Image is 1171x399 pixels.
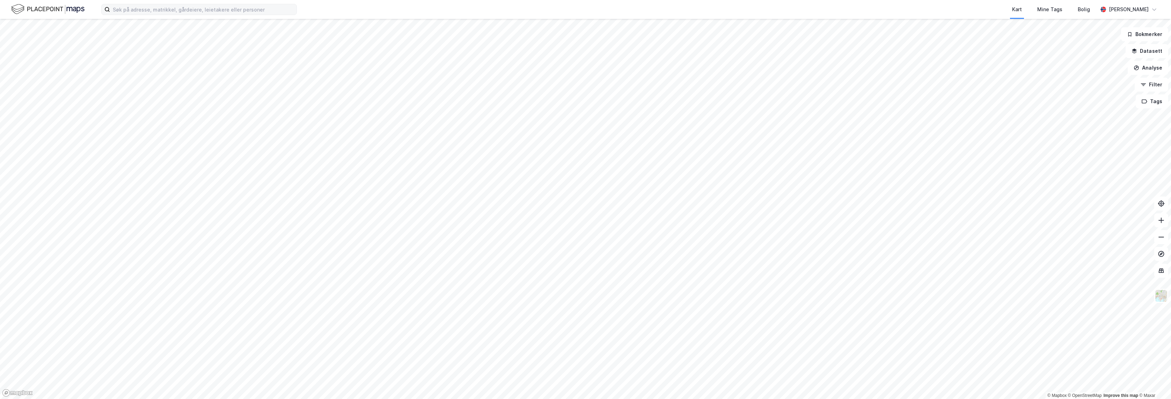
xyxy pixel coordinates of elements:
img: logo.f888ab2527a4732fd821a326f86c7f29.svg [11,3,85,15]
div: Mine Tags [1037,5,1062,14]
div: Bolig [1078,5,1090,14]
input: Søk på adresse, matrikkel, gårdeiere, leietakere eller personer [110,4,297,15]
div: Kontrollprogram for chat [1136,365,1171,399]
iframe: Chat Widget [1136,365,1171,399]
div: Kart [1012,5,1022,14]
div: [PERSON_NAME] [1109,5,1149,14]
